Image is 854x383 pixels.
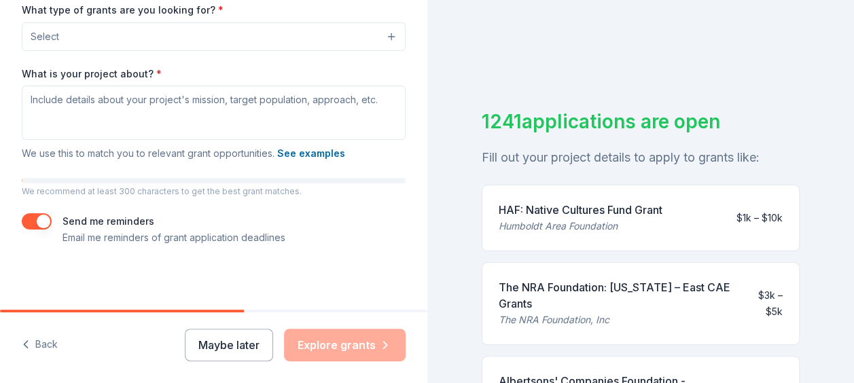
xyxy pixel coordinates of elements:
[22,3,224,17] label: What type of grants are you looking for?
[22,331,58,359] button: Back
[22,147,345,159] span: We use this to match you to relevant grant opportunities.
[22,67,162,81] label: What is your project about?
[744,287,783,320] div: $3k – $5k
[185,329,273,361] button: Maybe later
[499,218,662,234] div: Humboldt Area Foundation
[277,145,345,162] button: See examples
[22,186,406,197] p: We recommend at least 300 characters to get the best grant matches.
[499,312,734,328] div: The NRA Foundation, Inc
[499,202,662,218] div: HAF: Native Cultures Fund Grant
[22,22,406,51] button: Select
[499,279,734,312] div: The NRA Foundation: [US_STATE] – East CAE Grants
[63,230,285,246] p: Email me reminders of grant application deadlines
[482,107,800,136] div: 1241 applications are open
[736,210,783,226] div: $1k – $10k
[63,215,154,227] label: Send me reminders
[482,147,800,168] div: Fill out your project details to apply to grants like:
[31,29,59,45] span: Select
